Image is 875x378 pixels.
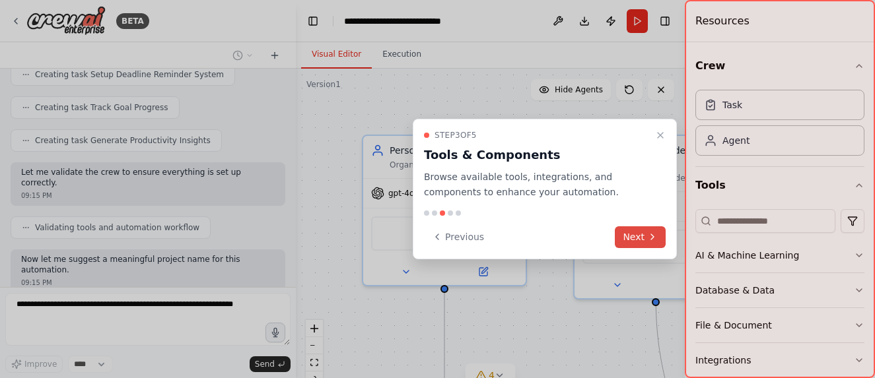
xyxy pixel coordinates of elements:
[435,130,477,141] span: Step 3 of 5
[424,170,650,200] p: Browse available tools, integrations, and components to enhance your automation.
[615,226,666,248] button: Next
[304,12,322,30] button: Hide left sidebar
[424,146,650,164] h3: Tools & Components
[424,226,492,248] button: Previous
[652,127,668,143] button: Close walkthrough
